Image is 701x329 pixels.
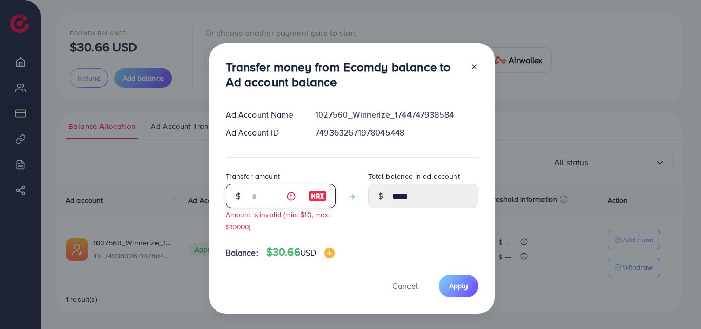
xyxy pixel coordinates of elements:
h4: $30.66 [266,246,335,259]
img: image [324,248,335,258]
span: USD [300,247,316,258]
button: Cancel [379,275,431,297]
small: Amount is invalid (min: $10, max: $10000) [226,209,330,231]
span: Apply [449,281,468,291]
button: Apply [439,275,478,297]
div: 1027560_Winnerize_1744747938584 [307,109,486,121]
div: Ad Account ID [218,127,307,139]
span: Balance: [226,247,258,259]
iframe: Chat [657,283,693,321]
label: Total balance in ad account [368,171,460,181]
div: 7493632671978045448 [307,127,486,139]
h3: Transfer money from Ecomdy balance to Ad account balance [226,60,462,89]
img: image [308,190,327,202]
label: Transfer amount [226,171,280,181]
div: Ad Account Name [218,109,307,121]
span: Cancel [392,280,418,292]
